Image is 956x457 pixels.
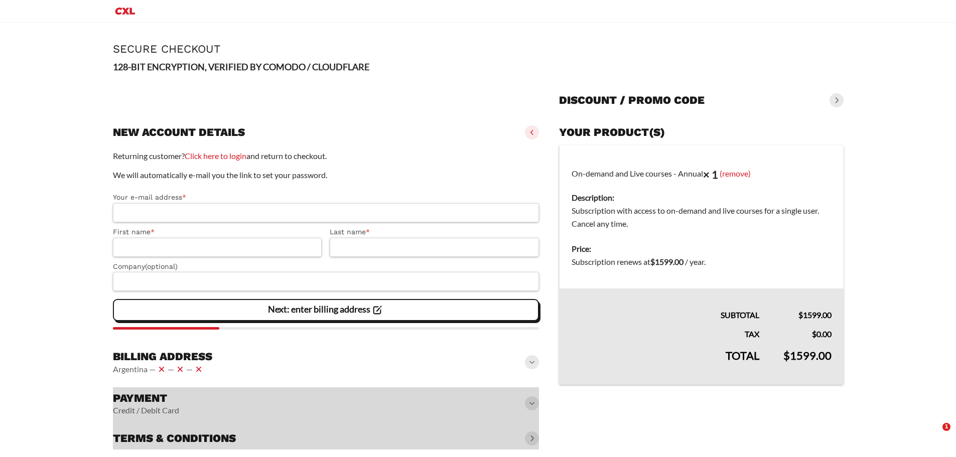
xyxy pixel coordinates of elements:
[572,191,831,204] dt: Description:
[560,322,771,341] th: Tax
[113,125,245,139] h3: New account details
[572,242,831,255] dt: Price:
[113,363,212,375] vaadin-horizontal-layout: Argentina — — —
[720,168,751,178] a: (remove)
[560,145,844,237] td: On-demand and Live courses - Annual
[812,329,832,339] bdi: 0.00
[113,226,322,238] label: First name
[572,257,706,266] span: Subscription renews at .
[185,151,246,161] a: Click here to login
[113,299,539,321] vaadin-button: Next: enter billing address
[113,350,212,364] h3: Billing address
[559,93,705,107] h3: Discount / promo code
[113,61,369,72] strong: 128-BIT ENCRYPTION, VERIFIED BY COMODO / CLOUDFLARE
[113,261,539,272] label: Company
[650,257,655,266] span: $
[560,288,771,322] th: Subtotal
[922,423,946,447] iframe: Intercom live chat
[798,310,803,320] span: $
[942,423,950,431] span: 1
[703,168,718,181] strong: × 1
[113,149,539,163] p: Returning customer? and return to checkout.
[560,341,771,385] th: Total
[685,257,704,266] span: / year
[783,349,832,362] bdi: 1599.00
[650,257,684,266] bdi: 1599.00
[330,226,539,238] label: Last name
[113,192,539,203] label: Your e-mail address
[113,43,844,55] h1: Secure Checkout
[798,310,832,320] bdi: 1599.00
[812,329,816,339] span: $
[783,349,790,362] span: $
[572,204,831,230] dd: Subscription with access to on-demand and live courses for a single user. Cancel any time.
[145,262,178,270] span: (optional)
[113,169,539,182] p: We will automatically e-mail you the link to set your password.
